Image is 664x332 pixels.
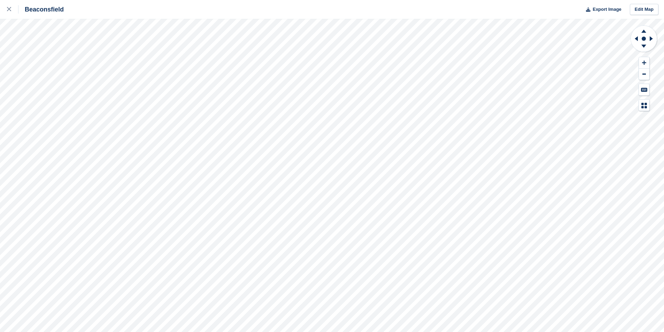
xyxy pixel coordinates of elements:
[18,5,64,14] div: Beaconsfield
[639,100,649,111] button: Map Legend
[630,4,658,15] a: Edit Map
[639,84,649,95] button: Keyboard Shortcuts
[639,57,649,69] button: Zoom In
[639,69,649,80] button: Zoom Out
[593,6,621,13] span: Export Image
[582,4,621,15] button: Export Image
